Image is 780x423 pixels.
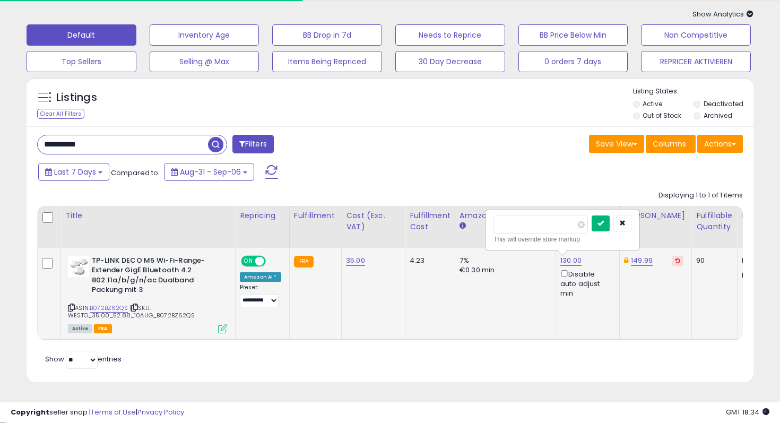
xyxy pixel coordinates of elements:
div: seller snap | | [11,408,184,418]
span: Show: entries [45,354,122,364]
div: 7% [460,256,548,265]
p: Listing States: [633,87,754,97]
div: This will override store markup [493,234,631,245]
small: Amazon Fees. [460,221,466,231]
a: 149.99 [631,255,653,266]
div: Amazon AI * [240,272,281,282]
button: Save View [589,135,644,153]
div: 4.23 [410,256,447,265]
span: ON [242,256,255,265]
div: Amazon Fees [460,210,551,221]
div: Fulfillment Cost [410,210,450,232]
label: Archived [704,111,732,120]
button: Columns [646,135,696,153]
a: Terms of Use [91,407,136,417]
span: | SKU: WESTO_35.00_52.88_10AUG_B072BZ62QS [68,304,195,320]
img: 31WTAe-TdYL._SL40_.jpg [68,256,89,277]
div: Cost (Exc. VAT) [346,210,401,232]
div: Preset: [240,284,281,308]
div: Displaying 1 to 1 of 1 items [658,191,743,201]
div: Repricing [240,210,285,221]
div: Disable auto adjust min [560,268,611,299]
button: Items Being Repriced [272,51,382,72]
div: [PERSON_NAME] [624,210,687,221]
a: 35.00 [346,255,365,266]
button: REPRICER AKTIVIEREN [641,51,751,72]
span: Last 7 Days [54,167,96,177]
div: ASIN: [68,256,227,332]
a: 130.00 [560,255,582,266]
span: OFF [264,256,281,265]
label: Out of Stock [643,111,681,120]
span: 2025-09-14 18:34 GMT [726,407,769,417]
span: Aug-31 - Sep-06 [180,167,241,177]
small: FBA [294,256,314,267]
span: All listings currently available for purchase on Amazon [68,324,92,333]
div: Fulfillable Quantity [696,210,733,232]
button: Default [27,24,136,46]
label: Active [643,99,662,108]
span: Columns [653,139,686,149]
button: Top Sellers [27,51,136,72]
div: Clear All Filters [37,109,84,119]
span: Compared to: [111,168,160,178]
button: Aug-31 - Sep-06 [164,163,254,181]
label: Deactivated [704,99,743,108]
button: 30 Day Decrease [395,51,505,72]
button: Actions [697,135,743,153]
button: 0 orders 7 days [518,51,628,72]
button: Inventory Age [150,24,259,46]
div: 90 [696,256,729,265]
a: B072BZ62QS [90,304,128,313]
button: BB Drop in 7d [272,24,382,46]
button: BB Price Below Min [518,24,628,46]
h5: Listings [56,90,97,105]
span: Show Analytics [692,9,753,19]
button: Non Competitive [641,24,751,46]
strong: Copyright [11,407,49,417]
div: €0.30 min [460,265,548,275]
button: Needs to Reprice [395,24,505,46]
button: Last 7 Days [38,163,109,181]
a: Privacy Policy [137,407,184,417]
button: Filters [232,135,274,153]
b: TP-LINK DECO M5 Wi-Fi-Range-Extender GigE Bluetooth 4.2 802.11a/b/g/n/ac Dualband Packung mit 3 [92,256,221,298]
span: FBA [94,324,112,333]
div: Title [65,210,231,221]
div: Fulfillment [294,210,337,221]
button: Selling @ Max [150,51,259,72]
